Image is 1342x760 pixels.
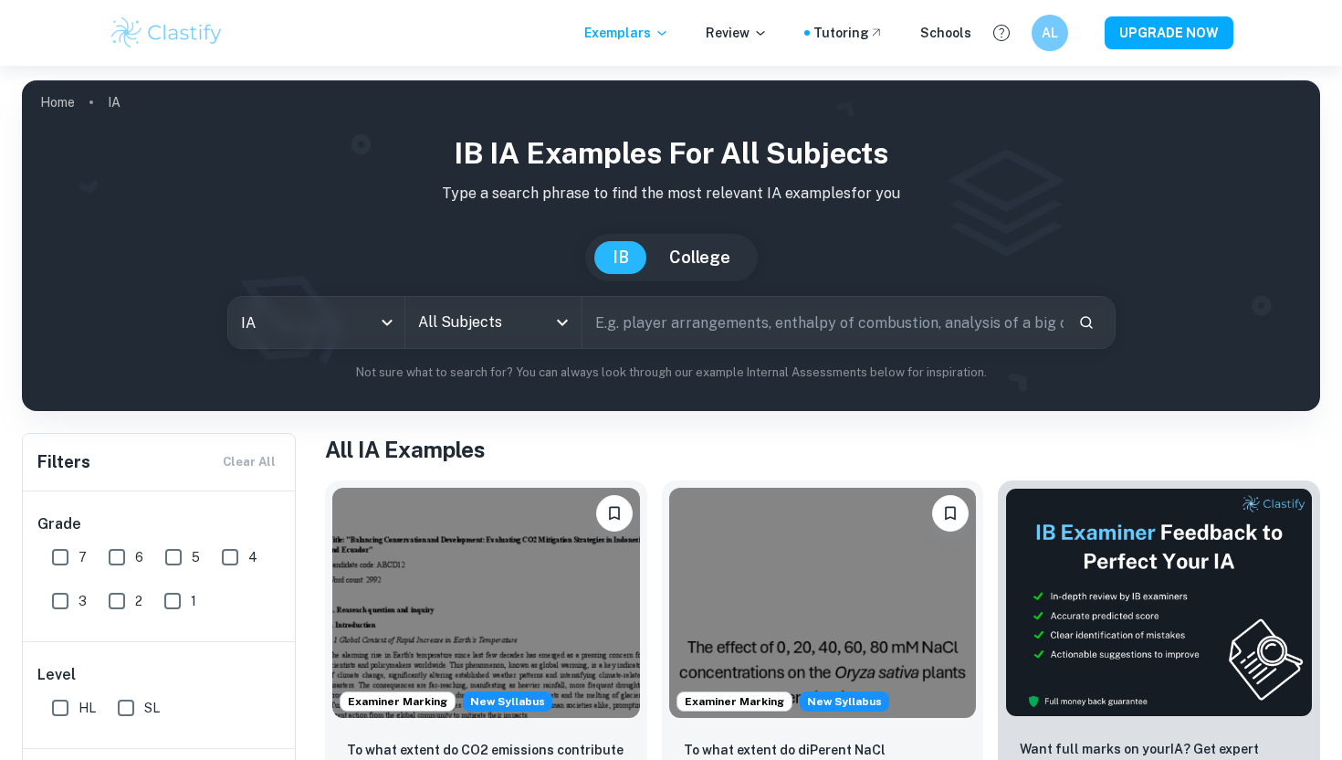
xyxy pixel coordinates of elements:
[463,691,552,712] div: Starting from the May 2026 session, the ESS IA requirements have changed. We created this exempla...
[108,92,121,112] p: IA
[706,23,768,43] p: Review
[800,691,889,712] div: Starting from the May 2026 session, the ESS IA requirements have changed. We created this exempla...
[1032,15,1068,51] button: AL
[1040,23,1061,43] h6: AL
[582,297,1064,348] input: E.g. player arrangements, enthalpy of combustion, analysis of a big city...
[191,591,196,611] span: 1
[341,693,455,710] span: Examiner Marking
[192,547,200,567] span: 5
[109,15,225,51] img: Clastify logo
[986,17,1017,48] button: Help and Feedback
[677,693,792,710] span: Examiner Marking
[40,90,75,115] a: Home
[22,80,1320,411] img: profile cover
[584,23,669,43] p: Exemplars
[813,23,884,43] a: Tutoring
[228,297,404,348] div: IA
[37,664,282,686] h6: Level
[37,449,90,475] h6: Filters
[332,488,640,718] img: ESS IA example thumbnail: To what extent do CO2 emissions contribu
[135,591,142,611] span: 2
[594,241,647,274] button: IB
[669,488,977,718] img: ESS IA example thumbnail: To what extent do diPerent NaCl concentr
[144,698,160,718] span: SL
[651,241,749,274] button: College
[1005,488,1313,717] img: Thumbnail
[1071,307,1102,338] button: Search
[37,364,1305,382] p: Not sure what to search for? You can always look through our example Internal Assessments below f...
[79,698,96,718] span: HL
[37,183,1305,205] p: Type a search phrase to find the most relevant IA examples for you
[932,495,969,532] button: Bookmark
[920,23,971,43] a: Schools
[135,547,143,567] span: 6
[463,691,552,712] span: New Syllabus
[37,132,1305,175] h1: IB IA examples for all subjects
[248,547,257,567] span: 4
[79,547,87,567] span: 7
[37,513,282,535] h6: Grade
[800,691,889,712] span: New Syllabus
[325,433,1320,466] h1: All IA Examples
[1105,16,1233,49] button: UPGRADE NOW
[550,310,575,335] button: Open
[596,495,633,532] button: Bookmark
[79,591,87,611] span: 3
